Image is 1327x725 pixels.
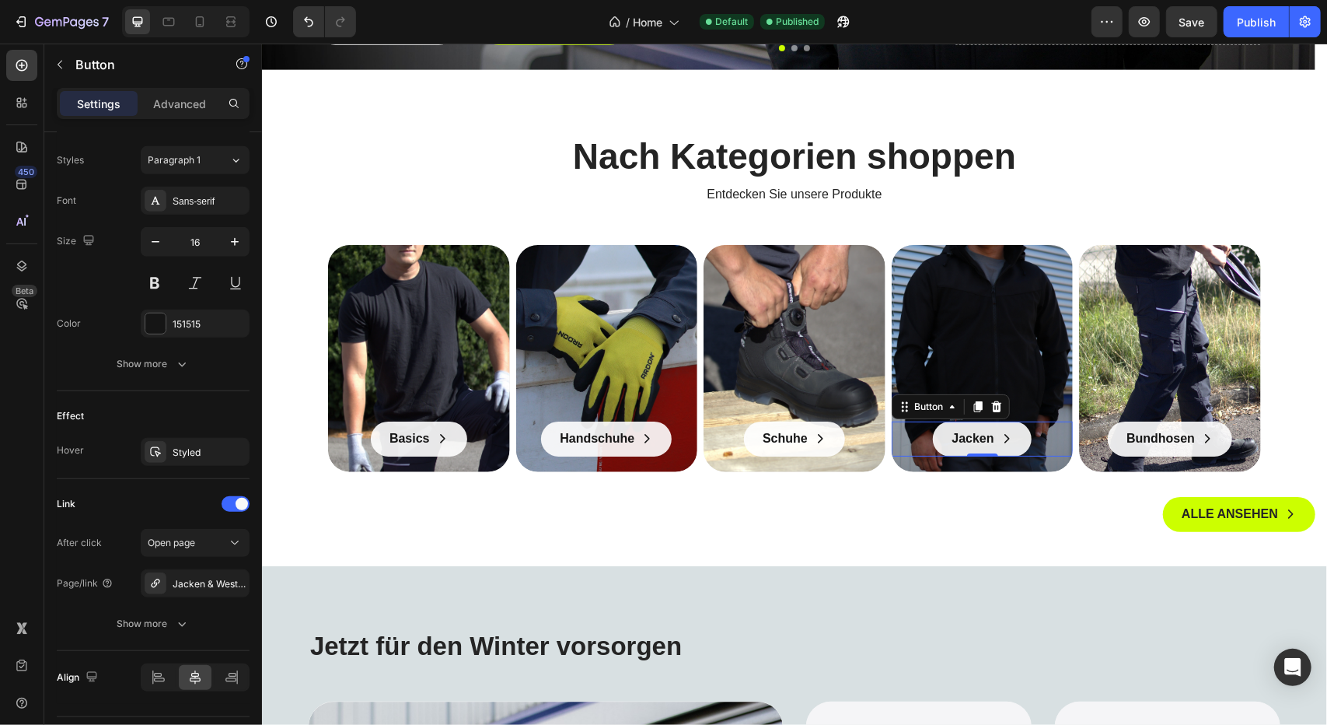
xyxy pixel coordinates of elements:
[262,44,1327,725] iframe: Design area
[117,616,190,632] div: Show more
[1166,6,1217,37] button: Save
[293,6,356,37] div: Undo/Redo
[48,588,420,617] strong: Jetzt für den Winter vorsorgen
[920,464,1016,477] strong: ALLE ANSEHEN
[15,166,37,178] div: 450
[671,378,769,413] a: Jacken
[649,356,684,370] div: Button
[57,350,250,378] button: Show more
[57,409,84,423] div: Effect
[57,667,101,688] div: Align
[57,443,84,457] div: Hover
[57,194,76,208] div: Font
[173,317,246,331] div: 151515
[901,454,1053,489] a: ALLE ANSEHEN
[6,6,116,37] button: 7
[715,15,748,29] span: Default
[141,529,250,557] button: Open page
[173,446,246,460] div: Styled
[626,14,630,30] span: /
[864,388,933,401] strong: Bundhosen
[846,378,970,413] a: Bundhosen
[153,96,206,112] p: Advanced
[173,577,246,591] div: Jacken & Westen
[1274,649,1311,686] div: Open Intercom Messenger
[12,285,37,297] div: Beta
[501,388,546,401] strong: Schuhe
[57,231,98,252] div: Size
[77,96,120,112] p: Settings
[817,201,999,429] div: Background Image
[279,378,410,413] a: Handschuhe
[57,610,250,638] button: Show more
[482,378,583,413] a: Schuhe
[148,153,201,167] span: Paragraph 1
[1179,16,1205,29] span: Save
[630,201,812,429] div: Background Image
[57,497,75,511] div: Link
[102,12,109,31] p: 7
[442,201,623,429] div: Background Image
[776,15,819,29] span: Published
[298,388,372,401] strong: Handschuhe
[633,14,662,30] span: Home
[141,146,250,174] button: Paragraph 1
[1224,6,1289,37] button: Publish
[57,153,84,167] div: Styles
[57,576,113,590] div: Page/link
[117,356,190,372] div: Show more
[57,536,102,550] div: After click
[148,537,195,548] span: Open page
[75,55,208,74] p: Button
[57,317,81,331] div: Color
[1237,14,1276,30] div: Publish
[690,388,732,401] strong: Jacken
[173,194,246,208] div: Sans-serif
